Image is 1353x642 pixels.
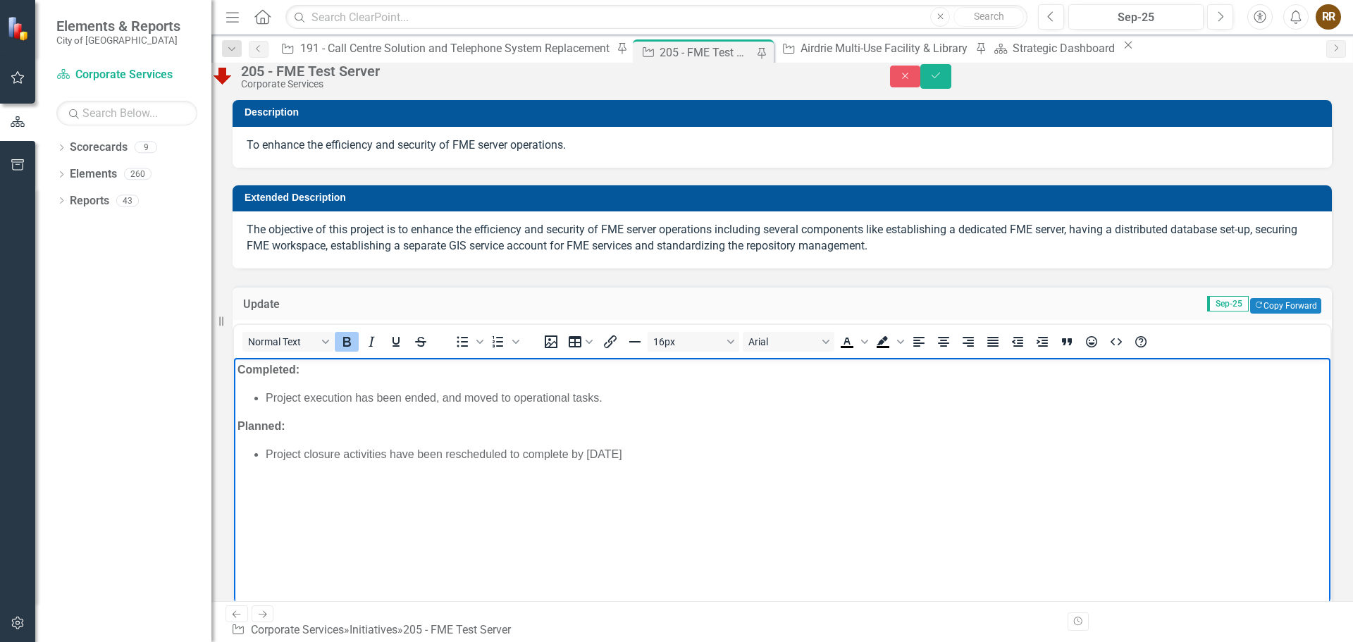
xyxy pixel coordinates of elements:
span: 16px [653,336,722,347]
div: Text color Black [835,332,870,352]
button: Sep-25 [1068,4,1204,30]
button: RR [1316,4,1341,30]
a: Corporate Services [251,623,344,636]
div: Background color Black [871,332,906,352]
div: 191 - Call Centre Solution and Telephone System Replacement [300,39,613,57]
div: Numbered list [486,332,521,352]
input: Search Below... [56,101,197,125]
div: 205 - FME Test Server [660,44,753,61]
div: Sep-25 [1073,9,1199,26]
button: Table [564,332,598,352]
img: Below Plan [211,64,234,87]
button: Blockquote [1055,332,1079,352]
button: Font Arial [743,332,834,352]
div: Airdrie Multi-Use Facility & Library [801,39,972,57]
a: Elements [70,166,117,183]
button: Search [953,7,1024,27]
div: Strategic Dashboard [1013,39,1119,57]
a: Reports [70,193,109,209]
button: HTML Editor [1104,332,1128,352]
button: Bold [335,332,359,352]
button: Decrease indent [1006,332,1030,352]
a: Corporate Services [56,67,197,83]
button: Insert image [539,332,563,352]
img: ClearPoint Strategy [7,16,32,41]
div: Corporate Services [241,79,862,89]
div: 9 [135,142,157,154]
span: Normal Text [248,336,317,347]
p: The objective of this project is to enhance the efficiency and security of FME server operations ... [247,222,1318,254]
span: Arial [748,336,817,347]
button: Italic [359,332,383,352]
div: 43 [116,195,139,206]
div: » » [231,622,517,638]
h3: Extended Description [245,192,1325,203]
span: Search [974,11,1004,22]
div: Bullet list [450,332,486,352]
iframe: Rich Text Area [234,358,1330,604]
span: Sep-25 [1207,296,1249,311]
small: City of [GEOGRAPHIC_DATA] [56,35,180,46]
button: Align center [932,332,956,352]
span: Elements & Reports [56,18,180,35]
button: Insert/edit link [598,332,622,352]
a: Initiatives [350,623,397,636]
div: 260 [124,168,152,180]
button: Align left [907,332,931,352]
input: Search ClearPoint... [285,5,1027,30]
button: Underline [384,332,408,352]
button: Copy Forward [1250,298,1321,314]
h3: Description [245,107,1325,118]
button: Help [1129,332,1153,352]
button: Emojis [1080,332,1104,352]
a: Scorecards [70,140,128,156]
a: 191 - Call Centre Solution and Telephone System Replacement [276,39,612,57]
a: Airdrie Multi-Use Facility & Library [777,39,971,57]
button: Block Normal Text [242,332,334,352]
button: Increase indent [1030,332,1054,352]
button: Align right [956,332,980,352]
button: Strikethrough [409,332,433,352]
button: Horizontal line [623,332,647,352]
div: 205 - FME Test Server [241,63,862,79]
span: To enhance the efficiency and security of FME server operations. [247,138,566,152]
a: Strategic Dashboard [989,39,1119,57]
button: Justify [981,332,1005,352]
h3: Update [243,298,505,311]
button: Font size 16px [648,332,739,352]
div: 205 - FME Test Server [403,623,511,636]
